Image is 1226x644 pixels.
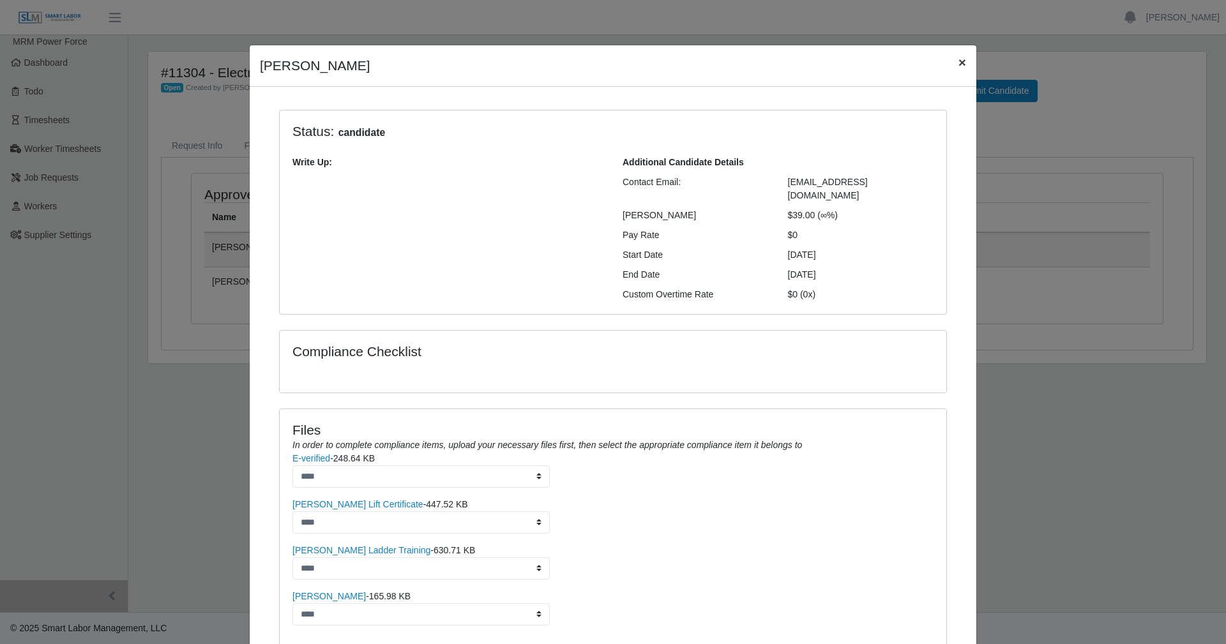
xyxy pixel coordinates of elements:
span: [DATE] [788,269,816,280]
li: - [292,452,934,488]
div: [PERSON_NAME] [613,209,778,222]
a: [PERSON_NAME] Ladder Training [292,545,430,555]
div: [DATE] [778,248,944,262]
span: × [958,55,966,70]
h4: Files [292,422,934,438]
span: 630.71 KB [434,545,475,555]
i: In order to complete compliance items, upload your necessary files first, then select the appropr... [292,440,802,450]
a: [PERSON_NAME] [292,591,366,601]
div: Start Date [613,248,778,262]
h4: Status: [292,123,769,140]
button: Close [948,45,976,79]
span: candidate [334,125,389,140]
div: Contact Email: [613,176,778,202]
h4: [PERSON_NAME] [260,56,370,76]
div: $39.00 (∞%) [778,209,944,222]
li: - [292,590,934,625]
span: 248.64 KB [333,453,375,463]
span: 447.52 KB [426,499,467,509]
b: Additional Candidate Details [623,157,744,167]
div: End Date [613,268,778,281]
a: E-verified [292,453,330,463]
li: - [292,498,934,534]
div: Pay Rate [613,228,778,242]
div: $0 [778,228,944,242]
span: $0 (0x) [788,289,816,299]
li: - [292,544,934,580]
b: Write Up: [292,157,332,167]
span: [EMAIL_ADDRESS][DOMAIN_NAME] [788,177,868,200]
h4: Compliance Checklist [292,343,713,359]
div: Custom Overtime Rate [613,288,778,301]
span: 165.98 KB [369,591,411,601]
a: [PERSON_NAME] Lift Certificate [292,499,423,509]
